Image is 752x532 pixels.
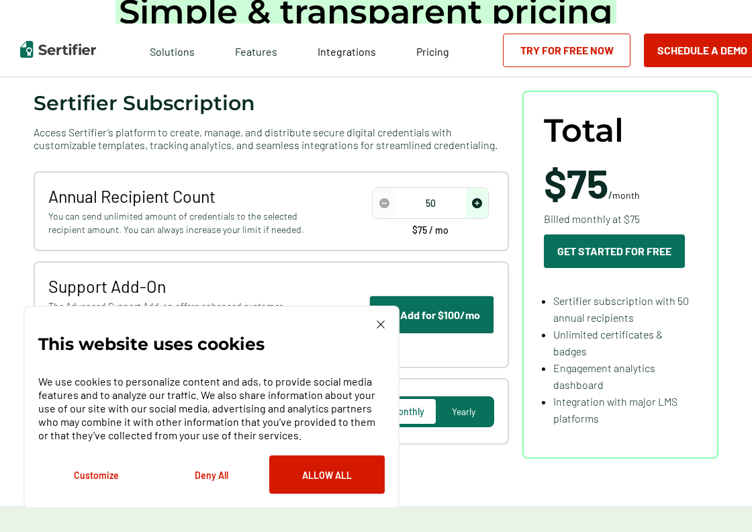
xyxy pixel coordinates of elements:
a: Pricing [416,42,449,58]
span: Integrations [318,45,376,58]
img: Cookie Popup Close [377,320,385,328]
span: Features [235,42,277,58]
span: Sertifier Subscription [34,91,255,116]
span: Billed monthly at $75 [544,210,640,227]
span: You can send unlimited amount of credentials to the selected recipient amount. You can always inc... [48,210,311,236]
span: Unlimited certificates & badges [553,328,663,357]
button: Allow All [269,455,385,494]
span: month [612,189,640,201]
span: The Advanced Support Add-on offers enhanced customer service with faster response times, priority... [48,300,311,353]
span: Engagement analytics dashboard [553,361,655,391]
div: Add for $100/mo [383,308,480,321]
img: Increase Icon [472,198,482,208]
p: This website uses cookies [38,337,265,351]
a: Integrations [318,42,376,58]
span: Pricing [416,45,449,58]
button: Get Started For Free [544,234,685,268]
img: Sertifier | Digital Credentialing Platform [20,41,96,58]
p: We use cookies to personalize content and ads, to provide social media features and to analyze ou... [38,375,385,442]
span: Access Sertifier’s platform to create, manage, and distribute secure digital credentials with cus... [34,126,509,151]
button: Support IconAdd for $100/mo [369,296,494,334]
span: $75 / mo [412,226,449,235]
span: / [544,163,640,203]
span: increase number [466,189,487,218]
span: Annual Recipient Count [48,186,311,206]
iframe: Chat Widget [685,468,752,532]
span: Integration with major LMS platforms [553,395,677,425]
span: Yearly [452,406,475,417]
span: Monthly [391,406,424,417]
span: Total [544,112,624,149]
span: decrease number [373,189,395,218]
button: Customize [38,455,154,494]
a: Try for Free Now [503,34,630,67]
img: Decrease Icon [379,198,389,208]
span: Solutions [150,42,195,58]
span: $75 [544,159,608,207]
button: Deny All [154,455,269,494]
span: Sertifier subscription with 50 annual recipients [553,294,689,324]
span: Support Add-On [48,276,311,296]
